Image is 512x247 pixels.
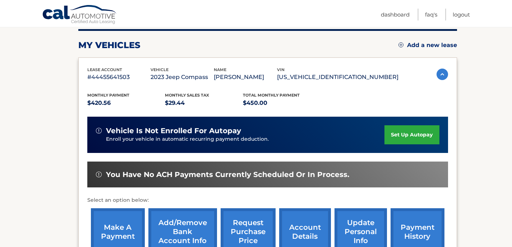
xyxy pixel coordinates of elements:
[151,72,214,82] p: 2023 Jeep Compass
[277,72,398,82] p: [US_VEHICLE_IDENTIFICATION_NUMBER]
[78,40,140,51] h2: my vehicles
[87,67,122,72] span: lease account
[398,42,403,47] img: add.svg
[106,126,241,135] span: vehicle is not enrolled for autopay
[87,196,448,205] p: Select an option below:
[87,98,165,108] p: $420.56
[277,67,285,72] span: vin
[214,67,226,72] span: name
[87,72,151,82] p: #44455641503
[243,93,300,98] span: Total Monthly Payment
[453,9,470,20] a: Logout
[96,128,102,134] img: alert-white.svg
[106,170,349,179] span: You have no ACH payments currently scheduled or in process.
[398,42,457,49] a: Add a new lease
[106,135,385,143] p: Enroll your vehicle in automatic recurring payment deduction.
[151,67,169,72] span: vehicle
[96,172,102,177] img: alert-white.svg
[214,72,277,82] p: [PERSON_NAME]
[165,98,243,108] p: $29.44
[87,93,129,98] span: Monthly Payment
[243,98,321,108] p: $450.00
[425,9,437,20] a: FAQ's
[381,9,410,20] a: Dashboard
[42,5,117,25] a: Cal Automotive
[165,93,209,98] span: Monthly sales Tax
[437,69,448,80] img: accordion-active.svg
[384,125,439,144] a: set up autopay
